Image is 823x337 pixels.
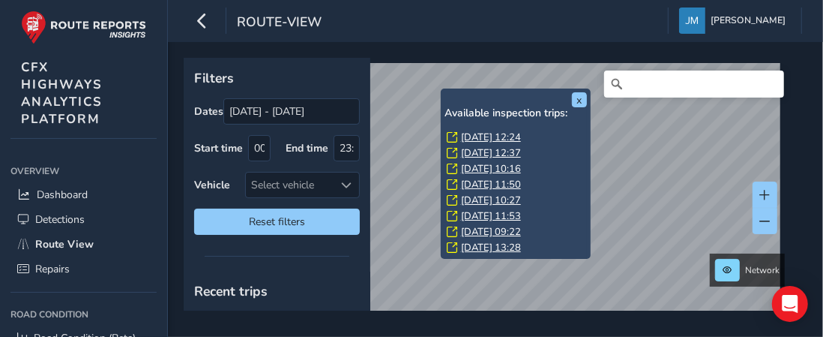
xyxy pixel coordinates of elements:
a: [DATE] 10:27 [461,194,521,207]
a: [DATE] 11:50 [461,178,521,191]
p: Filters [194,68,360,88]
label: End time [286,141,328,155]
canvas: Map [189,63,780,328]
label: Vehicle [194,178,230,192]
span: Recent trips [194,282,268,300]
div: Overview [10,160,157,182]
a: [DATE] 12:24 [461,131,521,144]
span: CFX HIGHWAYS ANALYTICS PLATFORM [21,59,103,128]
label: Dates [194,104,223,119]
a: Repairs [10,257,157,281]
button: x [572,92,587,107]
a: Route View [10,232,157,257]
span: Route View [35,237,94,251]
span: Dashboard [37,188,88,202]
span: Detections [35,212,85,227]
div: Select vehicle [246,173,334,197]
a: [DATE] 09:58 [461,257,521,270]
span: Repairs [35,262,70,276]
a: Dashboard [10,182,157,207]
span: Network [745,264,780,276]
div: Road Condition [10,303,157,326]
a: [DATE] 09:22 [461,225,521,239]
span: Reset filters [205,215,349,229]
div: Open Intercom Messenger [772,286,808,322]
img: diamond-layout [679,8,705,34]
label: Start time [194,141,243,155]
a: Detections [10,207,157,232]
a: [DATE] 12:37 [461,146,521,160]
button: Reset filters [194,209,360,235]
span: route-view [237,13,322,34]
input: Search [604,71,784,98]
h6: Available inspection trips: [444,107,587,120]
a: [DATE] 11:53 [461,209,521,223]
a: [DATE] 10:16 [461,162,521,176]
img: rr logo [21,11,146,44]
span: [PERSON_NAME] [711,8,786,34]
button: [PERSON_NAME] [679,8,791,34]
a: [DATE] 13:28 [461,241,521,254]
